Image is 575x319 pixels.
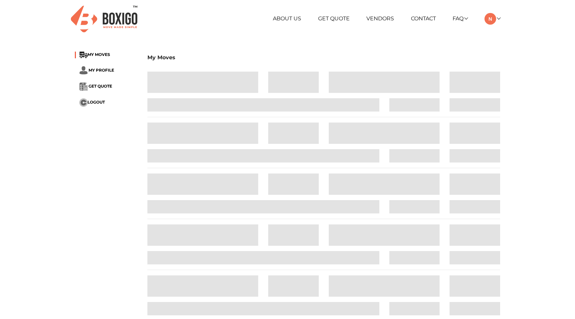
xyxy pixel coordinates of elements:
span: MY PROFILE [89,68,114,73]
span: MY MOVES [88,52,110,57]
img: ... [80,66,88,75]
a: Vendors [366,15,394,22]
img: Boxigo [71,6,137,32]
a: About Us [273,15,301,22]
img: ... [80,52,88,58]
span: LOGOUT [88,100,105,105]
a: FAQ [453,15,468,22]
button: ...LOGOUT [80,99,105,107]
h3: My Moves [147,54,500,61]
a: Get Quote [318,15,350,22]
a: ... MY PROFILE [80,68,114,73]
a: ...MY MOVES [80,52,110,57]
span: GET QUOTE [89,84,112,89]
a: Contact [411,15,436,22]
img: ... [80,99,88,107]
a: ... GET QUOTE [80,84,112,89]
img: ... [80,83,88,91]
